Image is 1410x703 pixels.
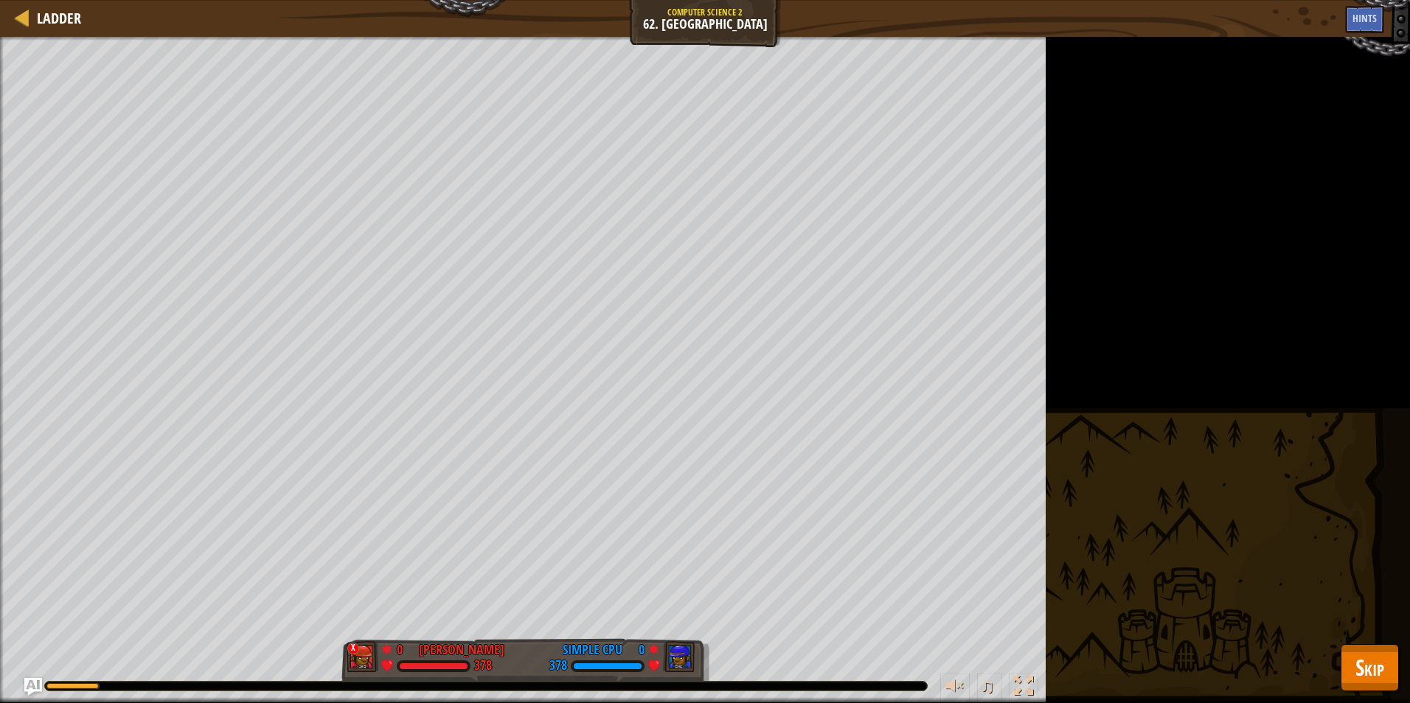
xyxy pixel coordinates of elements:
[347,643,359,654] div: x
[347,641,379,672] img: thang_avatar_frame.png
[1009,673,1038,703] button: Toggle fullscreen
[1352,11,1377,25] span: Hints
[977,673,1002,703] button: ♫
[1355,652,1384,682] span: Skip
[29,8,81,28] a: Ladder
[24,678,42,696] button: Ask AI
[630,640,645,654] div: 0
[549,660,567,673] div: 378
[1341,644,1399,691] button: Skip
[37,8,81,28] span: Ladder
[397,640,411,654] div: 0
[663,641,695,672] img: thang_avatar_frame.png
[474,660,492,673] div: 378
[940,673,970,703] button: Adjust volume
[980,675,995,697] span: ♫
[563,640,622,660] div: Simple CPU
[419,640,504,660] div: [PERSON_NAME]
